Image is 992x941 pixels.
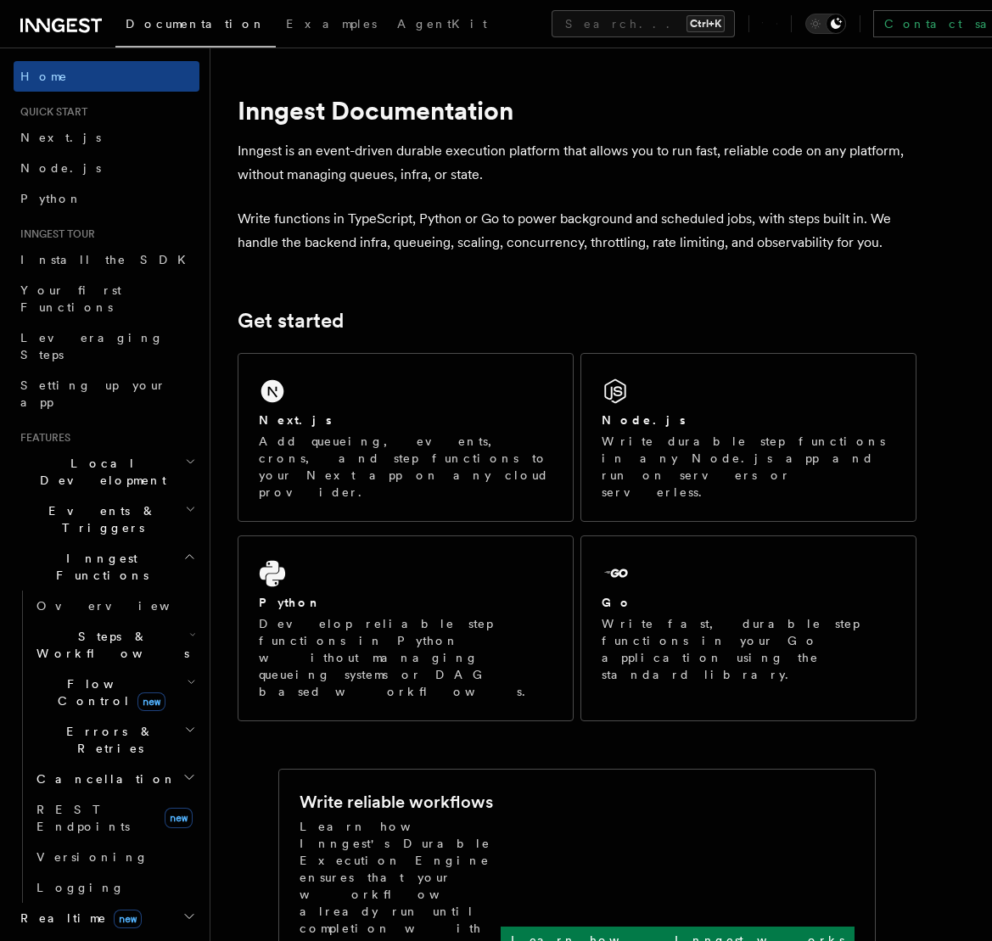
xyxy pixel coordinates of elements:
button: Errors & Retries [30,716,199,764]
a: Node.jsWrite durable step functions in any Node.js app and run on servers or serverless. [580,353,916,522]
button: Toggle dark mode [805,14,846,34]
span: Inngest Functions [14,550,183,584]
a: Get started [238,309,344,333]
kbd: Ctrl+K [687,15,725,32]
span: new [114,910,142,928]
a: AgentKit [387,5,497,46]
a: Versioning [30,842,199,872]
span: Your first Functions [20,283,121,314]
a: Install the SDK [14,244,199,275]
a: Overview [30,591,199,621]
a: GoWrite fast, durable step functions in your Go application using the standard library. [580,535,916,721]
h2: Node.js [602,412,686,428]
span: Leveraging Steps [20,331,164,361]
a: Next.jsAdd queueing, events, crons, and step functions to your Next app on any cloud provider. [238,353,574,522]
span: Python [20,192,82,205]
span: Setting up your app [20,378,166,409]
a: Your first Functions [14,275,199,322]
span: Install the SDK [20,253,196,266]
button: Inngest Functions [14,543,199,591]
div: Inngest Functions [14,591,199,903]
h2: Go [602,594,632,611]
span: Inngest tour [14,227,95,241]
button: Cancellation [30,764,199,794]
h2: Next.js [259,412,332,428]
h1: Inngest Documentation [238,95,916,126]
span: Errors & Retries [30,723,184,757]
button: Flow Controlnew [30,669,199,716]
a: Home [14,61,199,92]
button: Events & Triggers [14,496,199,543]
button: Search...Ctrl+K [552,10,735,37]
span: Examples [286,17,377,31]
span: Logging [36,881,125,894]
a: Node.js [14,153,199,183]
a: Examples [276,5,387,46]
span: Home [20,68,68,85]
span: Local Development [14,455,185,489]
span: new [165,808,193,828]
a: Logging [30,872,199,903]
span: Node.js [20,161,101,175]
a: REST Endpointsnew [30,794,199,842]
p: Inngest is an event-driven durable execution platform that allows you to run fast, reliable code ... [238,139,916,187]
p: Write functions in TypeScript, Python or Go to power background and scheduled jobs, with steps bu... [238,207,916,255]
a: Leveraging Steps [14,322,199,370]
button: Local Development [14,448,199,496]
a: PythonDevelop reliable step functions in Python without managing queueing systems or DAG based wo... [238,535,574,721]
p: Add queueing, events, crons, and step functions to your Next app on any cloud provider. [259,433,552,501]
button: Realtimenew [14,903,199,933]
span: Realtime [14,910,142,927]
span: Cancellation [30,770,177,787]
span: new [137,692,165,711]
span: Steps & Workflows [30,628,189,662]
span: Next.js [20,131,101,144]
a: Python [14,183,199,214]
p: Write durable step functions in any Node.js app and run on servers or serverless. [602,433,895,501]
p: Develop reliable step functions in Python without managing queueing systems or DAG based workflows. [259,615,552,700]
span: Events & Triggers [14,502,185,536]
span: REST Endpoints [36,803,130,833]
h2: Write reliable workflows [300,790,493,814]
span: Versioning [36,850,149,864]
p: Write fast, durable step functions in your Go application using the standard library. [602,615,895,683]
span: Documentation [126,17,266,31]
span: Quick start [14,105,87,119]
button: Steps & Workflows [30,621,199,669]
span: AgentKit [397,17,487,31]
span: Features [14,431,70,445]
a: Next.js [14,122,199,153]
span: Overview [36,599,211,613]
span: Flow Control [30,675,187,709]
h2: Python [259,594,322,611]
a: Documentation [115,5,276,48]
a: Setting up your app [14,370,199,417]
